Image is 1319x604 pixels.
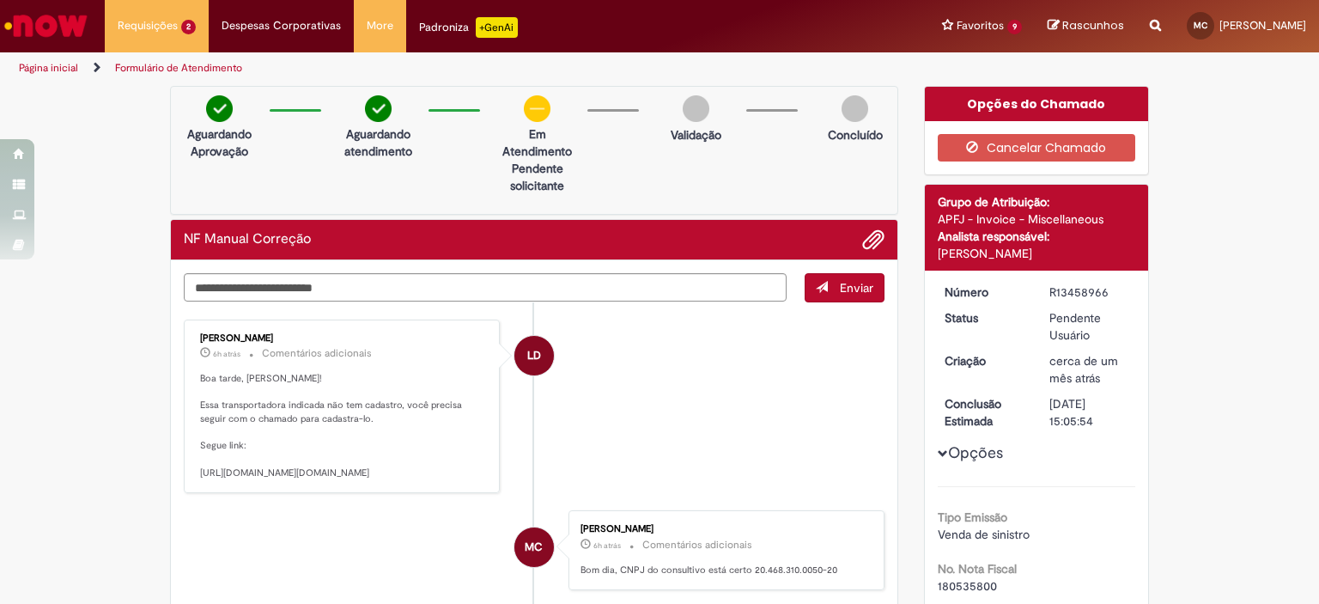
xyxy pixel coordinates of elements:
dt: Criação [932,352,1037,369]
span: 2 [181,20,196,34]
dt: Status [932,309,1037,326]
span: Enviar [840,280,873,296]
span: Rascunhos [1062,17,1124,34]
span: 9 [1007,20,1022,34]
div: Pendente Usuário [1049,309,1129,344]
span: 6h atrás [213,349,240,359]
span: 6h atrás [593,540,621,551]
div: APFJ - Invoice - Miscellaneous [938,210,1136,228]
p: Aguardando atendimento [337,125,420,160]
dt: Número [932,284,1037,301]
a: Página inicial [19,61,78,75]
span: MC [525,527,543,568]
textarea: Digite sua mensagem aqui... [184,273,787,302]
small: Comentários adicionais [262,346,372,361]
img: check-circle-green.png [206,95,233,122]
p: +GenAi [476,17,518,38]
div: [PERSON_NAME] [938,245,1136,262]
small: Comentários adicionais [642,538,752,552]
p: Aguardando Aprovação [178,125,261,160]
time: 28/08/2025 16:05:22 [1049,353,1118,386]
span: LD [527,335,541,376]
span: Favoritos [957,17,1004,34]
span: Despesas Corporativas [222,17,341,34]
div: Analista responsável: [938,228,1136,245]
span: MC [1194,20,1207,31]
p: Em Atendimento [495,125,579,160]
img: circle-minus.png [524,95,550,122]
div: Grupo de Atribuição: [938,193,1136,210]
p: Boa tarde, [PERSON_NAME]! Essa transportadora indicada não tem cadastro, você precisa seguir com ... [200,372,486,480]
p: Bom dia, CNPJ do consultivo está certo 20.468.310.0050-20 [580,564,866,577]
span: More [367,17,393,34]
div: 28/08/2025 16:05:22 [1049,352,1129,387]
img: ServiceNow [2,9,90,43]
img: check-circle-green.png [365,95,392,122]
div: Opções do Chamado [925,87,1149,121]
div: [PERSON_NAME] [200,333,486,344]
img: img-circle-grey.png [683,95,709,122]
a: Formulário de Atendimento [115,61,242,75]
div: Padroniza [419,17,518,38]
time: 29/09/2025 10:46:32 [593,540,621,551]
div: R13458966 [1049,284,1129,301]
div: Larissa Davide [514,336,554,375]
p: Validação [671,126,721,143]
button: Enviar [805,273,884,302]
button: Adicionar anexos [862,229,884,251]
b: Tipo Emissão [938,509,1007,525]
p: Concluído [828,126,883,143]
ul: Trilhas de página [13,52,866,84]
b: No. Nota Fiscal [938,561,1017,577]
span: Venda de sinistro [938,527,1030,542]
div: MariaEliza Costa [514,528,554,567]
div: [PERSON_NAME] [580,524,866,534]
a: Rascunhos [1048,18,1124,34]
span: 180535800 [938,578,997,594]
h2: NF Manual Correção Histórico de tíquete [184,232,311,247]
p: Pendente solicitante [495,160,579,194]
button: Cancelar Chamado [938,134,1136,162]
img: img-circle-grey.png [842,95,868,122]
span: cerca de um mês atrás [1049,353,1118,386]
div: [DATE] 15:05:54 [1049,395,1129,430]
span: [PERSON_NAME] [1219,18,1306,33]
span: Requisições [118,17,178,34]
time: 29/09/2025 11:23:14 [213,349,240,359]
dt: Conclusão Estimada [932,395,1037,430]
